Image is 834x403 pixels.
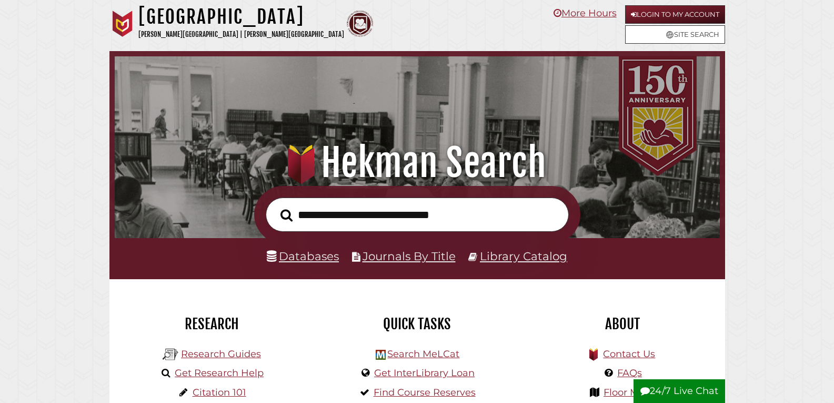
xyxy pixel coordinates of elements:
a: Search MeLCat [387,348,459,360]
img: Calvin University [109,11,136,37]
img: Hekman Library Logo [163,347,178,362]
h2: Quick Tasks [323,315,512,333]
a: Get InterLibrary Loan [374,367,475,379]
p: [PERSON_NAME][GEOGRAPHIC_DATA] | [PERSON_NAME][GEOGRAPHIC_DATA] [138,28,344,41]
img: Hekman Library Logo [376,350,386,360]
a: Library Catalog [480,249,567,263]
h1: [GEOGRAPHIC_DATA] [138,5,344,28]
a: FAQs [617,367,642,379]
a: Get Research Help [175,367,264,379]
a: More Hours [554,7,617,19]
h1: Hekman Search [127,140,707,186]
a: Site Search [625,25,725,44]
a: Contact Us [603,348,655,360]
h2: Research [117,315,307,333]
a: Login to My Account [625,5,725,24]
button: Search [275,206,298,225]
a: Journals By Title [363,249,456,263]
a: Citation 101 [193,387,246,398]
h2: About [528,315,717,333]
a: Find Course Reserves [374,387,476,398]
a: Research Guides [181,348,261,360]
img: Calvin Theological Seminary [347,11,373,37]
i: Search [280,209,293,222]
a: Floor Maps [604,387,656,398]
a: Databases [267,249,339,263]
